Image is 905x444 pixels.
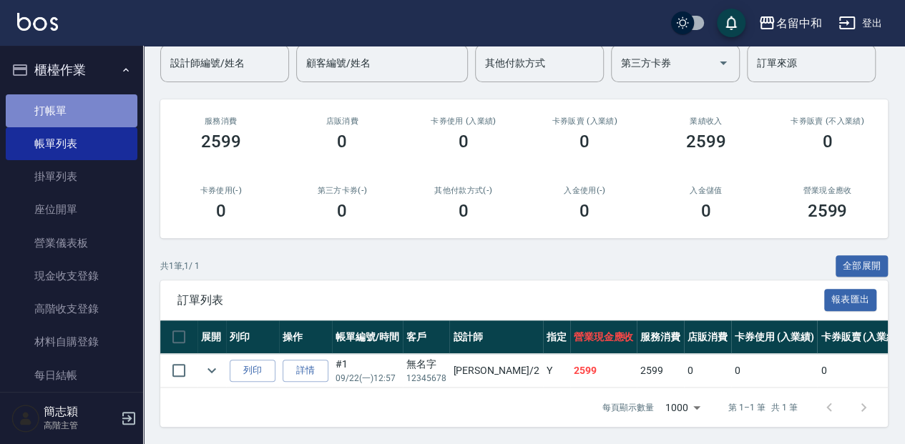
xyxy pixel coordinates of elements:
[637,320,684,354] th: 服務消費
[420,117,507,126] h2: 卡券使用 (入業績)
[817,354,904,388] td: 0
[201,132,241,152] h3: 2599
[602,401,654,414] p: 每頁顯示數量
[11,404,40,433] img: Person
[406,372,446,385] p: 12345678
[662,117,750,126] h2: 業績收入
[542,186,629,195] h2: 入金使用(-)
[579,201,590,221] h3: 0
[216,201,226,221] h3: 0
[728,401,798,414] p: 第 1–1 筆 共 1 筆
[686,132,726,152] h3: 2599
[807,201,847,221] h3: 2599
[784,117,871,126] h2: 卡券販賣 (不入業績)
[712,51,735,74] button: Open
[337,132,347,152] h3: 0
[660,388,705,427] div: 1000
[332,354,403,388] td: #1
[6,227,137,260] a: 營業儀表板
[684,354,731,388] td: 0
[776,14,821,32] div: 名留中和
[337,201,347,221] h3: 0
[44,405,117,419] h5: 簡志穎
[6,127,137,160] a: 帳單列表
[230,360,275,382] button: 列印
[160,260,200,272] p: 共 1 筆, 1 / 1
[6,193,137,226] a: 座位開單
[6,392,137,425] a: 排班表
[6,359,137,392] a: 每日結帳
[6,292,137,325] a: 高階收支登錄
[542,117,629,126] h2: 卡券販賣 (入業績)
[836,255,889,277] button: 全部展開
[420,186,507,195] h2: 其他付款方式(-)
[570,354,637,388] td: 2599
[177,293,824,307] span: 訂單列表
[332,320,403,354] th: 帳單編號/時間
[406,357,446,372] div: 無名字
[6,260,137,292] a: 現金收支登錄
[824,292,877,306] a: 報表匯出
[17,13,58,31] img: Logo
[637,354,684,388] td: 2599
[449,320,542,354] th: 設計師
[731,354,818,388] td: 0
[662,186,750,195] h2: 入金儲值
[753,9,827,38] button: 名留中和
[817,320,904,354] th: 卡券販賣 (入業績)
[197,320,226,354] th: 展開
[177,186,265,195] h2: 卡券使用(-)
[44,419,117,432] p: 高階主管
[579,132,590,152] h3: 0
[701,201,711,221] h3: 0
[6,160,137,193] a: 掛單列表
[731,320,818,354] th: 卡券使用 (入業績)
[833,10,888,36] button: 登出
[201,360,222,381] button: expand row
[459,201,469,221] h3: 0
[684,320,731,354] th: 店販消費
[822,132,832,152] h3: 0
[283,360,328,382] a: 詳情
[336,372,399,385] p: 09/22 (一) 12:57
[403,320,450,354] th: 客戶
[784,186,871,195] h2: 營業現金應收
[226,320,279,354] th: 列印
[543,320,570,354] th: 指定
[459,132,469,152] h3: 0
[824,289,877,311] button: 報表匯出
[6,325,137,358] a: 材料自購登錄
[279,320,332,354] th: 操作
[717,9,745,37] button: save
[299,117,386,126] h2: 店販消費
[570,320,637,354] th: 營業現金應收
[543,354,570,388] td: Y
[177,117,265,126] h3: 服務消費
[6,51,137,89] button: 櫃檯作業
[6,94,137,127] a: 打帳單
[449,354,542,388] td: [PERSON_NAME] /2
[299,186,386,195] h2: 第三方卡券(-)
